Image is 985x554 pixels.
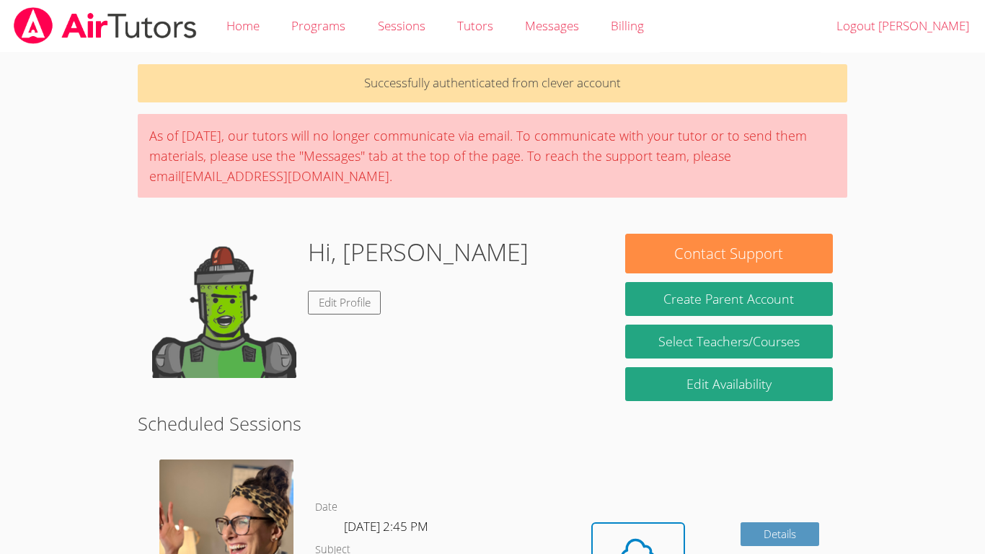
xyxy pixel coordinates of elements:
a: Edit Availability [625,367,833,401]
div: As of [DATE], our tutors will no longer communicate via email. To communicate with your tutor or ... [138,114,847,198]
h2: Scheduled Sessions [138,410,847,437]
span: [DATE] 2:45 PM [344,518,428,535]
img: default.png [152,234,296,378]
a: Details [741,522,820,546]
p: Successfully authenticated from clever account [138,64,847,102]
dt: Date [315,498,337,516]
button: Contact Support [625,234,833,273]
button: Create Parent Account [625,282,833,316]
h1: Hi, [PERSON_NAME] [308,234,529,271]
span: Messages [525,17,579,34]
a: Select Teachers/Courses [625,325,833,359]
a: Edit Profile [308,291,381,315]
img: airtutors_banner-c4298cdbf04f3fff15de1276eac7730deb9818008684d7c2e4769d2f7ddbe033.png [12,7,198,44]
